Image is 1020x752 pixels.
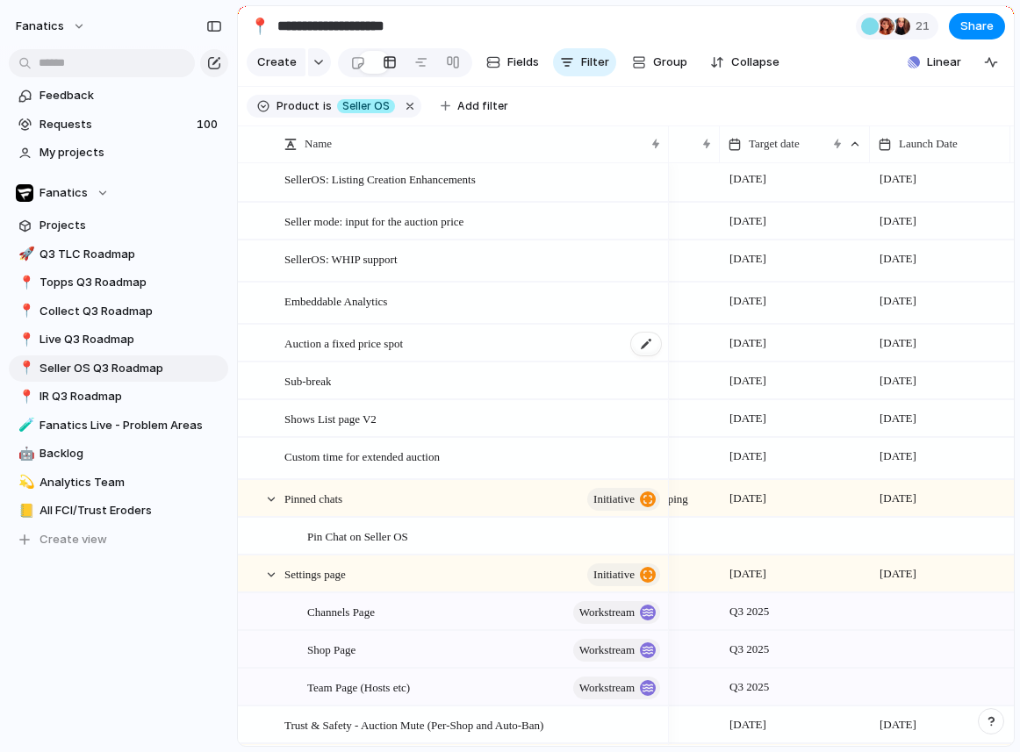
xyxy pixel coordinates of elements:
div: 📍 [18,358,31,378]
span: SellerOS: WHIP support [284,248,398,269]
button: 📍 [246,12,274,40]
span: [DATE] [725,408,771,429]
a: 📍Collect Q3 Roadmap [9,298,228,325]
span: Settings page [284,563,346,584]
span: fanatics [16,18,64,35]
button: Create [247,48,305,76]
button: Fields [479,48,546,76]
div: 💫 [18,472,31,492]
button: Filter [553,48,616,76]
span: Trust & Safety - Auction Mute (Per-Shop and Auto-Ban) [284,714,543,734]
div: 📍 [18,301,31,321]
div: 📍 [18,273,31,293]
div: 📒 [18,501,31,521]
span: [DATE] [725,333,771,354]
button: Add filter [430,94,519,118]
span: 21 [916,18,935,35]
span: Share [960,18,994,35]
a: 📍Seller OS Q3 Roadmap [9,355,228,382]
span: [DATE] [725,446,771,467]
button: Create view [9,526,228,553]
span: Filter [581,54,609,71]
span: [DATE] [725,168,771,190]
span: Custom time for extended auction [284,446,440,466]
a: 🤖Backlog [9,440,228,467]
a: My projects [9,140,228,166]
span: [DATE] [875,211,921,232]
div: 📍 [250,14,269,38]
button: 📍 [16,388,33,405]
span: 100 [197,116,221,133]
div: 🧪 [18,415,31,435]
span: Shop Page [307,639,356,659]
span: [DATE] [725,370,771,391]
span: Seller mode: input for the auction price [284,211,463,231]
span: Embeddable Analytics [284,290,387,311]
span: Fields [507,54,539,71]
button: Fanatics [9,180,228,206]
span: Team Page (Hosts etc) [307,677,410,697]
span: [DATE] [725,290,771,312]
span: Requests [40,116,191,133]
span: Sub-break [284,370,331,390]
span: Q3 2025 [725,601,773,622]
button: Share [949,13,1005,39]
span: Create [257,54,297,71]
span: [DATE] [875,563,921,584]
span: [DATE] [875,488,921,509]
span: Seller OS [342,98,390,114]
span: [DATE] [875,370,921,391]
button: 💫 [16,474,33,491]
span: Add filter [457,98,508,114]
span: Fanatics [40,184,88,202]
button: 📍 [16,360,33,377]
span: Name [305,135,332,153]
div: 🤖 [18,444,31,464]
button: 📒 [16,502,33,519]
span: Pin Chat on Seller OS [307,526,408,546]
button: fanatics [8,12,95,40]
a: 🧪Fanatics Live - Problem Areas [9,412,228,439]
span: IR Q3 Roadmap [40,388,222,405]
span: Channels Page [307,601,375,621]
button: 🤖 [16,445,33,462]
span: All FCI/Trust Eroders [40,502,222,519]
span: workstream [579,600,635,625]
span: Q3 TLC Roadmap [40,246,222,263]
span: Linear [927,54,961,71]
span: Shows List page V2 [284,408,377,428]
span: [DATE] [875,168,921,190]
a: Feedback [9,82,228,109]
span: [DATE] [725,563,771,584]
a: 🚀Q3 TLC Roadmap [9,241,228,268]
span: initiative [593,562,635,587]
a: 💫Analytics Team [9,469,228,496]
span: Fanatics Live - Problem Areas [40,417,222,434]
a: 📍Topps Q3 Roadmap [9,269,228,296]
span: workstream [579,676,635,700]
div: 📍 [18,330,31,350]
span: Feedback [40,87,222,104]
span: Launch Date [899,135,958,153]
a: 📒All FCI/Trust Eroders [9,498,228,524]
button: initiative [587,563,660,586]
span: [DATE] [725,248,771,269]
span: Collapse [731,54,779,71]
a: 📍Live Q3 Roadmap [9,326,228,353]
span: [DATE] [875,408,921,429]
span: workstream [579,638,635,662]
button: Seller OS [334,97,399,116]
span: Product [277,98,320,114]
span: SellerOS: Listing Creation Enhancements [284,168,476,189]
span: [DATE] [725,488,771,509]
span: Group [653,54,687,71]
button: workstream [573,601,660,624]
